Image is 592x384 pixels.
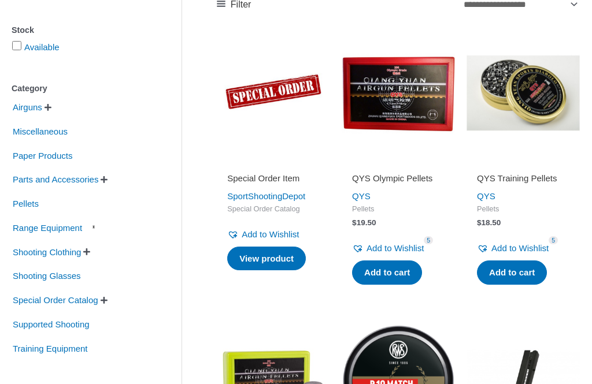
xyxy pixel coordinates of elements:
[367,243,424,253] span: Add to Wishlist
[352,218,376,227] bdi: 19.50
[477,173,569,188] a: QYS Training Pellets
[491,243,549,253] span: Add to Wishlist
[477,156,569,170] iframe: Customer reviews powered by Trustpilot
[227,247,306,271] a: Read more about “Special Order Item”
[477,260,547,285] a: Add to cart: “QYS Training Pellets”
[352,218,357,227] span: $
[477,191,495,201] a: QYS
[477,218,482,227] span: $
[352,204,445,214] span: Pellets
[101,176,108,184] span: 
[101,296,108,304] span: 
[12,266,82,286] span: Shooting Glasses
[477,240,549,256] a: Add to Wishlist
[477,218,501,227] bdi: 18.50
[227,156,320,170] iframe: Customer reviews powered by Trustpilot
[12,243,82,262] span: Shooting Clothing
[12,319,91,329] a: Supported Shooting
[12,170,99,189] span: Parts and Accessories
[227,191,305,201] a: SportShootingDepot
[45,103,51,111] span: 
[12,22,147,39] div: Stock
[12,339,89,359] span: Training Equipment
[352,191,371,201] a: QYS
[12,98,43,117] span: Airguns
[342,36,455,150] img: QYS Olympic Pellets
[12,315,91,334] span: Supported Shooting
[12,146,73,166] span: Paper Products
[227,173,320,184] h2: Special Order Item
[12,126,69,136] a: Miscellaneous
[83,248,90,256] span: 
[12,194,40,214] span: Pellets
[352,260,422,285] a: Add to cart: “QYS Olympic Pellets”
[12,80,147,97] div: Category
[12,218,83,238] span: Range Equipment
[24,42,60,52] a: Available
[242,229,299,239] span: Add to Wishlist
[12,290,99,310] span: Special Order Catalog
[477,204,569,214] span: Pellets
[12,174,99,184] a: Parts and Accessories
[477,173,569,184] h2: QYS Training Pellets
[12,342,89,352] a: Training Equipment
[352,156,445,170] iframe: Customer reviews powered by Trustpilot
[217,36,330,150] img: Special Order Item
[227,226,299,243] a: Add to Wishlist
[12,150,73,159] a: Paper Products
[12,41,21,50] input: Available
[12,270,82,280] a: Shooting Glasses
[12,222,97,232] a: Range Equipment
[12,294,99,304] a: Special Order Catalog
[352,240,424,256] a: Add to Wishlist
[467,36,580,150] img: QYS Training Pellets
[12,246,82,256] a: Shooting Clothing
[12,122,69,141] span: Miscellaneous
[424,236,433,245] span: 5
[227,204,320,214] span: Special Order Catalog
[352,173,445,184] h2: QYS Olympic Pellets
[227,173,320,188] a: Special Order Item
[12,198,40,208] a: Pellets
[549,236,558,245] span: 5
[352,173,445,188] a: QYS Olympic Pellets
[12,102,43,111] a: Airguns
